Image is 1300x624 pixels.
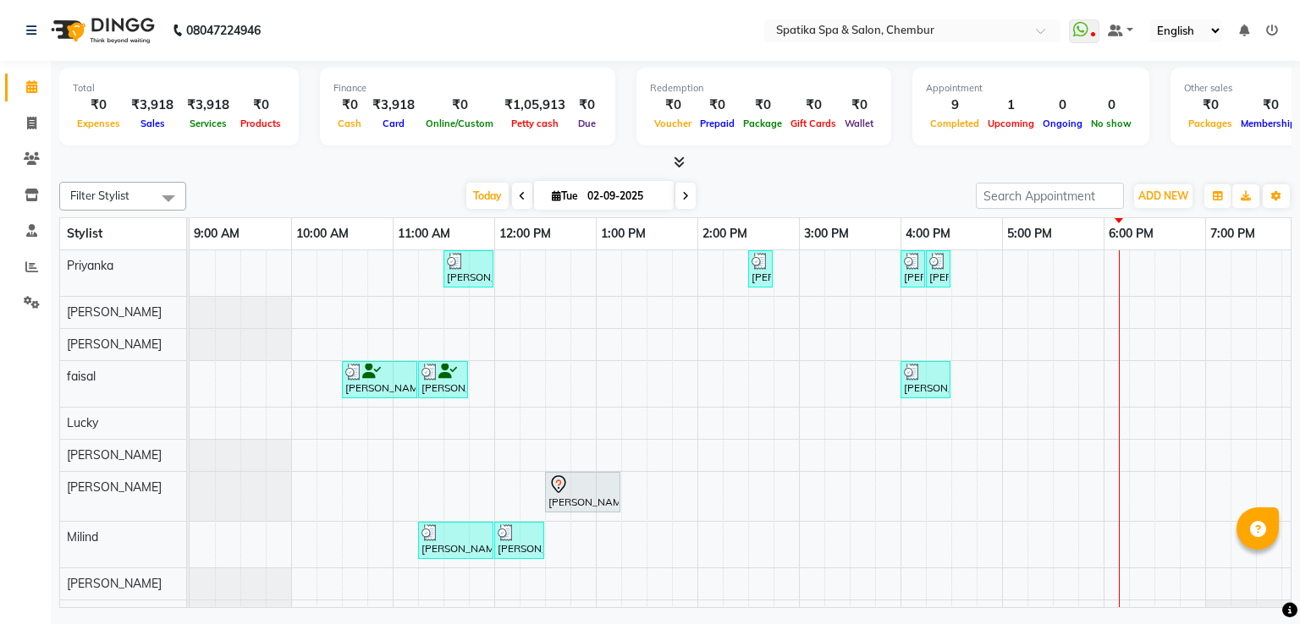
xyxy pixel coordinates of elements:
span: Milind [67,529,98,545]
div: ₹3,918 [366,96,421,115]
div: [PERSON_NAME], TK02, 12:30 PM-01:15 PM, [DEMOGRAPHIC_DATA]-Blow Dry-Hair Up To Waist [547,474,619,510]
span: Petty cash [507,118,563,129]
div: Redemption [650,81,878,96]
a: 10:00 AM [292,222,353,246]
div: [PERSON_NAME], TK01, 10:30 AM-11:15 AM, Haircuts [344,364,416,396]
a: 11:00 AM [394,222,454,246]
span: No show [1087,118,1136,129]
a: 6:00 PM [1104,222,1158,246]
div: 0 [1087,96,1136,115]
span: [PERSON_NAME] [67,447,162,463]
span: Packages [1184,118,1237,129]
a: 1:00 PM [597,222,650,246]
div: ₹3,918 [124,96,180,115]
div: [PERSON_NAME], TK01, 12:00 PM-12:30 PM, Head Massage-Coconut / Olive / Almond Oil 30 Mins [496,524,543,556]
input: Search Appointment [976,183,1124,209]
div: ₹0 [333,96,366,115]
span: Cash [333,118,366,129]
div: [PERSON_NAME], TK01, 11:30 AM-12:00 PM, Classic Manicure [445,253,492,285]
span: Expenses [73,118,124,129]
span: Products [236,118,285,129]
div: ₹1,05,913 [498,96,572,115]
span: Sales [136,118,169,129]
div: ₹0 [650,96,696,115]
div: ₹0 [572,96,602,115]
div: ₹0 [840,96,878,115]
a: 9:00 AM [190,222,244,246]
a: 3:00 PM [800,222,853,246]
span: Prepaid [696,118,739,129]
span: Card [378,118,409,129]
a: 12:00 PM [495,222,555,246]
div: [PERSON_NAME], TK01, 11:15 AM-11:45 AM, [PERSON_NAME] Styling / Crafting / Trim [420,364,466,396]
span: [PERSON_NAME] [67,337,162,352]
div: 1 [983,96,1038,115]
div: ₹0 [1184,96,1237,115]
div: ₹0 [421,96,498,115]
span: Due [574,118,600,129]
div: [PERSON_NAME], TK03, 04:00 PM-04:30 PM, [DEMOGRAPHIC_DATA]-Hair Wash Below Shoulder [902,364,949,396]
span: Services [185,118,231,129]
div: [PERSON_NAME] [PERSON_NAME], TK04, 04:15 PM-04:30 PM, Peel Off Wax-[GEOGRAPHIC_DATA] [928,253,949,285]
span: Online/Custom [421,118,498,129]
div: ₹3,918 [180,96,236,115]
div: 0 [1038,96,1087,115]
span: Priyanka [67,258,113,273]
span: Ongoing [1038,118,1087,129]
a: 2:00 PM [698,222,752,246]
span: Wallet [840,118,878,129]
button: ADD NEW [1134,184,1193,208]
span: Gift Cards [786,118,840,129]
div: ₹0 [73,96,124,115]
span: [PERSON_NAME] [67,576,162,591]
div: ₹0 [236,96,285,115]
div: [PERSON_NAME], TK05, 02:30 PM-02:45 PM, Peel Off Wax-[GEOGRAPHIC_DATA] [750,253,771,285]
span: Lucky [67,415,98,430]
span: Package [739,118,786,129]
div: Appointment [926,81,1136,96]
span: Tue [548,189,582,202]
iframe: chat widget [1229,556,1283,607]
span: Stylist [67,226,102,241]
div: 9 [926,96,983,115]
span: [PERSON_NAME] [67,479,162,495]
div: Finance [333,81,602,96]
a: 4:00 PM [901,222,955,246]
div: Total [73,81,285,96]
span: [PERSON_NAME] [67,304,162,320]
span: faisal [67,369,96,384]
div: [PERSON_NAME], TK01, 11:15 AM-12:00 PM, Classic Pedicure [420,524,492,556]
span: Voucher [650,118,696,129]
div: ₹0 [786,96,840,115]
div: ₹0 [696,96,739,115]
a: 7:00 PM [1206,222,1259,246]
span: Completed [926,118,983,129]
span: Today [466,183,509,209]
input: 2025-09-02 [582,183,667,209]
div: [PERSON_NAME] [PERSON_NAME], TK04, 04:00 PM-04:15 PM, Peel Off Wax-Eyebrows [902,253,923,285]
span: Filter Stylist [70,189,129,202]
span: ADD NEW [1138,189,1188,202]
a: 5:00 PM [1003,222,1056,246]
img: logo [43,7,159,54]
div: ₹0 [739,96,786,115]
b: 08047224946 [186,7,261,54]
span: Upcoming [983,118,1038,129]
